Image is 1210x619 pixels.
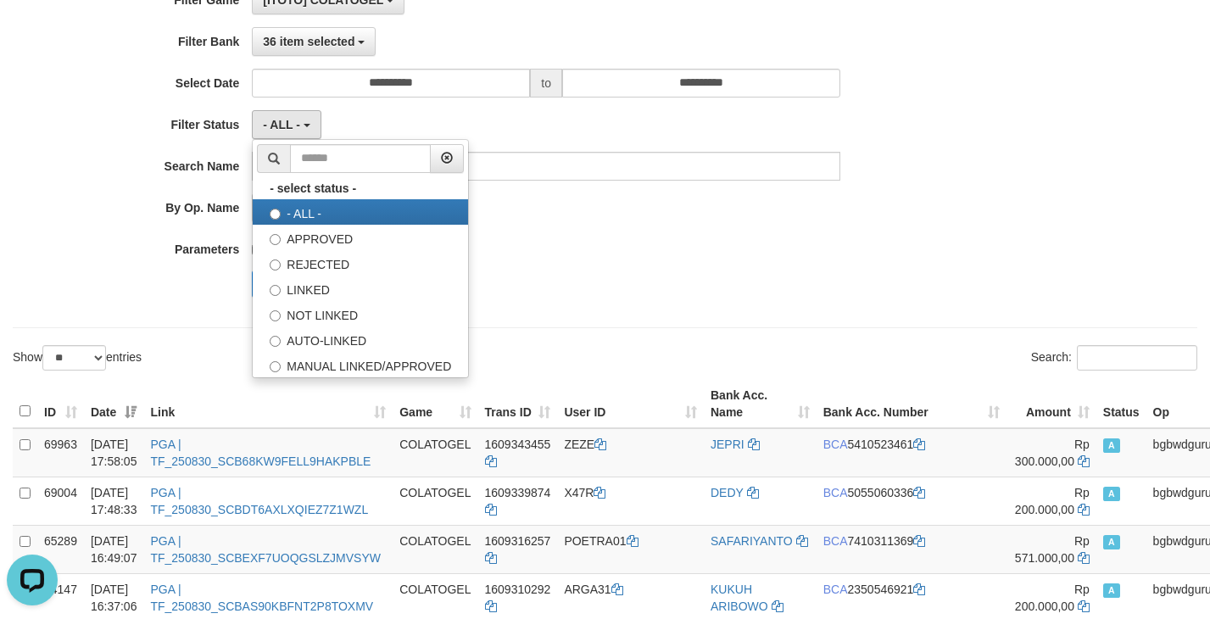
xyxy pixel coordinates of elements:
label: LINKED [253,276,468,301]
label: Show entries [13,345,142,371]
input: Search: [1077,345,1197,371]
label: - ALL - [253,199,468,225]
th: Bank Acc. Number: activate to sort column ascending [817,380,1007,428]
a: PGA | TF_250830_SCBDT6AXLXQIEZ7Z1WZL [150,486,368,516]
input: REJECTED [270,259,281,270]
span: BCA [823,583,848,596]
a: SAFARIYANTO [711,534,793,548]
td: 7410311369 [817,525,1007,573]
span: - ALL - [263,118,300,131]
td: [DATE] 16:49:07 [84,525,144,573]
span: Rp 200.000,00 [1015,583,1090,613]
th: Game: activate to sort column ascending [393,380,477,428]
b: - select status - [270,181,356,195]
td: 65289 [37,525,84,573]
td: [DATE] 17:48:33 [84,477,144,525]
input: APPROVED [270,234,281,245]
span: Approved - Marked by bgbwdguruh [1103,583,1120,598]
label: NOT LINKED [253,301,468,326]
td: COLATOGEL [393,477,477,525]
input: MANUAL LINKED/APPROVED [270,361,281,372]
th: Trans ID: activate to sort column ascending [478,380,558,428]
a: KUKUH ARIBOWO [711,583,768,613]
input: - ALL - [270,209,281,220]
th: Status [1096,380,1146,428]
span: BCA [823,534,848,548]
td: POETRA01 [557,525,704,573]
th: Bank Acc. Name: activate to sort column ascending [704,380,817,428]
td: 69004 [37,477,84,525]
td: 69963 [37,428,84,477]
th: User ID: activate to sort column ascending [557,380,704,428]
a: PGA | TF_250830_SCBAS90KBFNT2P8TOXMV [150,583,373,613]
label: Search: [1031,345,1197,371]
span: 36 item selected [263,35,354,48]
th: Link: activate to sort column ascending [143,380,393,428]
label: APPROVED [253,225,468,250]
span: to [530,69,562,98]
td: [DATE] 17:58:05 [84,428,144,477]
th: Date: activate to sort column ascending [84,380,144,428]
a: PGA | TF_250830_SCBEXF7UOQGSLZJMVSYW [150,534,381,565]
span: Approved - Marked by bgbwdguruh [1103,487,1120,501]
td: 5410523461 [817,428,1007,477]
span: BCA [823,486,848,499]
label: AUTO-LINKED [253,326,468,352]
input: LINKED [270,285,281,296]
select: Showentries [42,345,106,371]
button: - ALL - [252,110,321,139]
span: Approved - Marked by bgbwdguruh [1103,438,1120,453]
span: Approved - Marked by bgbwdguruh [1103,535,1120,549]
td: COLATOGEL [393,525,477,573]
a: - select status - [253,177,468,199]
th: ID: activate to sort column ascending [37,380,84,428]
label: MANUAL LINKED/APPROVED [253,352,468,377]
th: Amount: activate to sort column ascending [1006,380,1096,428]
td: X47R [557,477,704,525]
button: 36 item selected [252,27,376,56]
label: REJECTED [253,250,468,276]
td: ZEZE [557,428,704,477]
td: 1609316257 [478,525,558,573]
a: PGA | TF_250830_SCB68KW9FELL9HAKPBLE [150,438,371,468]
span: Rp 571.000,00 [1015,534,1090,565]
button: Open LiveChat chat widget [7,7,58,58]
span: BCA [823,438,848,451]
td: 1609339874 [478,477,558,525]
td: COLATOGEL [393,428,477,477]
a: DEDY [711,486,744,499]
td: 1609343455 [478,428,558,477]
span: Rp 300.000,00 [1015,438,1090,468]
a: JEPRI [711,438,744,451]
span: Rp 200.000,00 [1015,486,1090,516]
input: AUTO-LINKED [270,336,281,347]
input: NOT LINKED [270,310,281,321]
td: 5055060336 [817,477,1007,525]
